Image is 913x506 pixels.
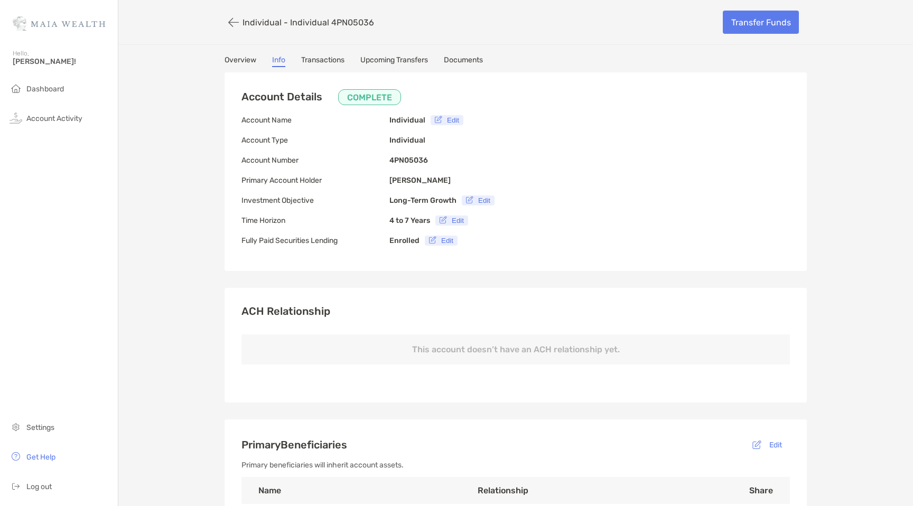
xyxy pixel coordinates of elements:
span: Dashboard [26,85,64,93]
b: 4 to 7 Years [389,216,430,225]
th: Relationship [461,477,656,504]
button: Edit [435,215,468,226]
p: This account doesn’t have an ACH relationship yet. [241,334,790,364]
span: Account Activity [26,114,82,123]
b: Enrolled [389,236,420,245]
p: Primary beneficiaries will inherit account assets. [241,458,790,472]
a: Overview [225,55,256,67]
span: Settings [26,423,54,432]
p: Investment Objective [241,194,389,207]
img: activity icon [10,111,22,124]
button: Edit [425,236,458,246]
p: Account Name [241,114,389,127]
img: get-help icon [10,450,22,463]
h3: Account Details [241,89,401,105]
a: Transfer Funds [723,11,799,34]
button: Edit [431,115,463,125]
span: [PERSON_NAME]! [13,57,111,66]
button: Edit [744,436,790,453]
b: Long-Term Growth [389,196,456,205]
p: Time Horizon [241,214,389,227]
span: Log out [26,482,52,491]
b: [PERSON_NAME] [389,176,451,185]
p: Individual - Individual 4PN05036 [243,17,374,27]
img: settings icon [10,420,22,433]
img: button icon [752,441,761,449]
a: Documents [444,55,483,67]
img: Zoe Logo [13,4,105,42]
b: Individual [389,116,425,125]
span: Get Help [26,453,55,462]
a: Info [272,55,285,67]
p: Account Number [241,154,389,167]
p: COMPLETE [347,91,392,104]
a: Upcoming Transfers [360,55,428,67]
p: Account Type [241,134,389,147]
a: Transactions [301,55,344,67]
h3: ACH Relationship [241,305,790,317]
button: Edit [462,195,495,205]
p: Fully Paid Securities Lending [241,234,389,247]
p: Primary Account Holder [241,174,389,187]
span: Primary Beneficiaries [241,438,347,451]
b: Individual [389,136,425,145]
th: Share [657,477,790,504]
b: 4PN05036 [389,156,428,165]
th: Name [241,477,461,504]
img: logout icon [10,480,22,492]
img: household icon [10,82,22,95]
